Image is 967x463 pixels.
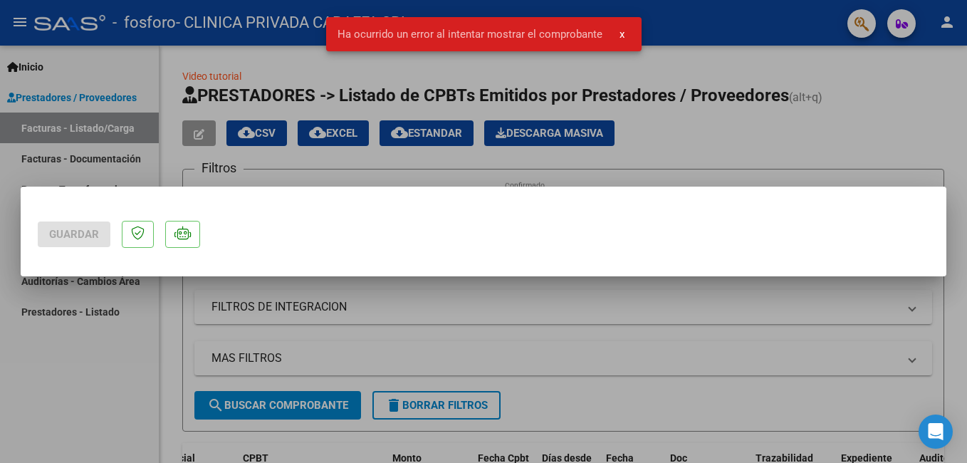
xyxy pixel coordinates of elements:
[919,415,953,449] div: Open Intercom Messenger
[338,27,602,41] span: Ha ocurrido un error al intentar mostrar el comprobante
[608,21,636,47] button: x
[620,28,624,41] span: x
[49,228,99,241] span: Guardar
[38,222,110,247] button: Guardar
